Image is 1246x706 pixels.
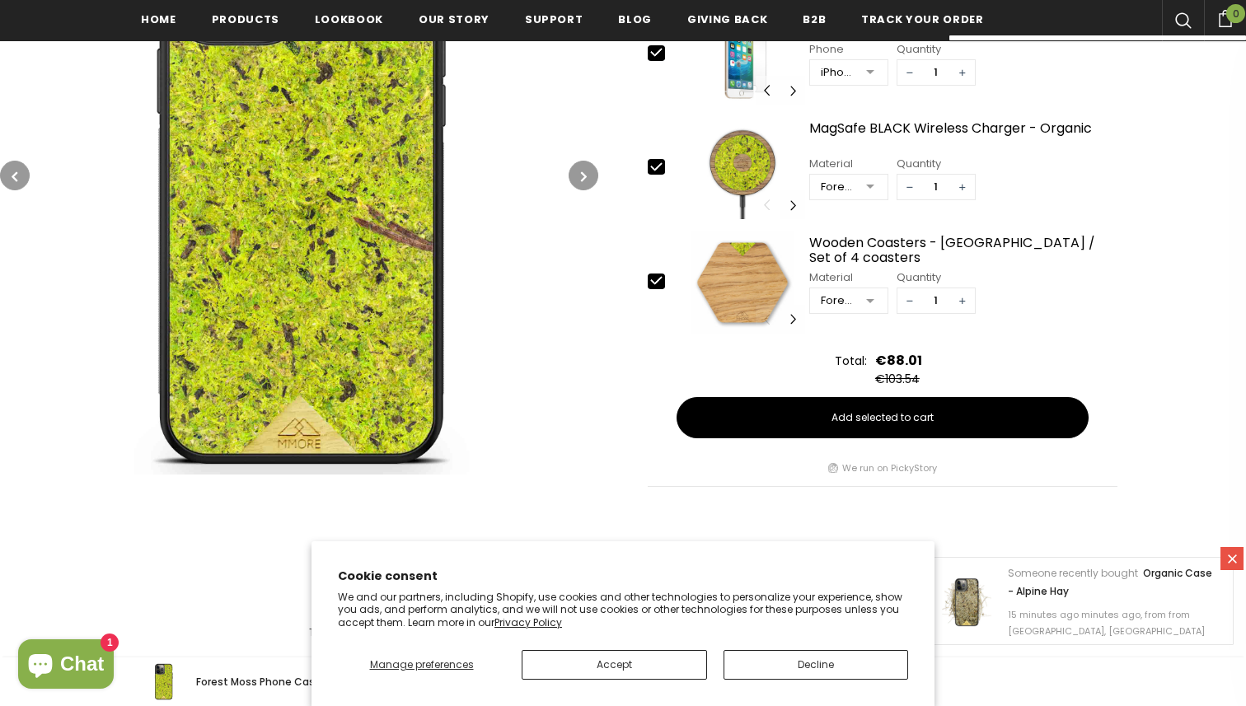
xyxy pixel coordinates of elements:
button: Decline [724,650,909,680]
span: − [897,288,922,313]
div: Quantity [897,41,976,58]
a: Privacy Policy [494,615,562,629]
button: Add selected to cart [677,397,1089,438]
span: Our Story [419,12,489,27]
span: − [897,175,922,199]
span: + [950,60,975,85]
span: + [950,175,975,199]
div: Material [809,269,888,286]
div: €103.54 [875,371,926,387]
img: MagSafe BLACK Wireless Charger - Organic image 0 [681,117,805,219]
div: Quantity [897,269,976,286]
a: 0 [1204,7,1246,27]
a: MagSafe BLACK Wireless Charger - Organic [809,121,1117,150]
div: €88.01 [875,350,922,371]
span: Manage preferences [370,657,474,671]
div: Quantity [897,156,976,172]
div: iPhone 6/6S/7/8/SE2/SE3 [821,64,855,81]
span: Track your order [861,12,983,27]
span: Someone recently bought [1008,566,1138,580]
button: Manage preferences [338,650,505,680]
span: support [525,12,583,27]
span: + [950,288,975,313]
div: Phone [809,41,888,58]
p: We and our partners, including Shopify, use cookies and other technologies to personalize your ex... [338,591,908,629]
div: Take your senses on a journey with the world’s first sustainable organic smartphone cases made fr... [141,624,1105,641]
span: − [897,60,922,85]
span: Lookbook [315,12,383,27]
span: Products [212,12,279,27]
div: Forest Moss + American Walut [821,179,855,195]
div: Material [809,156,888,172]
div: Total: [835,353,867,369]
span: Giving back [687,12,767,27]
div: Forest Moss [821,292,855,309]
img: Wooden Coasters - Oak / Set of 4 coasters image 0 [681,231,805,334]
span: 15 minutes ago minutes ago, from from [GEOGRAPHIC_DATA], [GEOGRAPHIC_DATA] [1008,608,1205,638]
span: Blog [618,12,652,27]
span: B2B [803,12,826,27]
span: Home [141,12,176,27]
span: 0 [1226,4,1245,23]
span: Forest Moss Phone Case [196,675,321,689]
span: Add selected to cart [831,410,934,425]
h2: Cookie consent [338,568,908,585]
inbox-online-store-chat: Shopify online store chat [13,639,119,693]
a: We run on PickyStory [842,460,937,476]
img: picky story [828,463,838,473]
button: Accept [522,650,707,680]
p: Your cart is currently empty. [966,36,1230,53]
span: Description [554,540,693,576]
img: Screen Protector iPhone SE 2 [681,3,805,105]
a: Wooden Coasters - [GEOGRAPHIC_DATA] / Set of 4 coasters [809,236,1117,264]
